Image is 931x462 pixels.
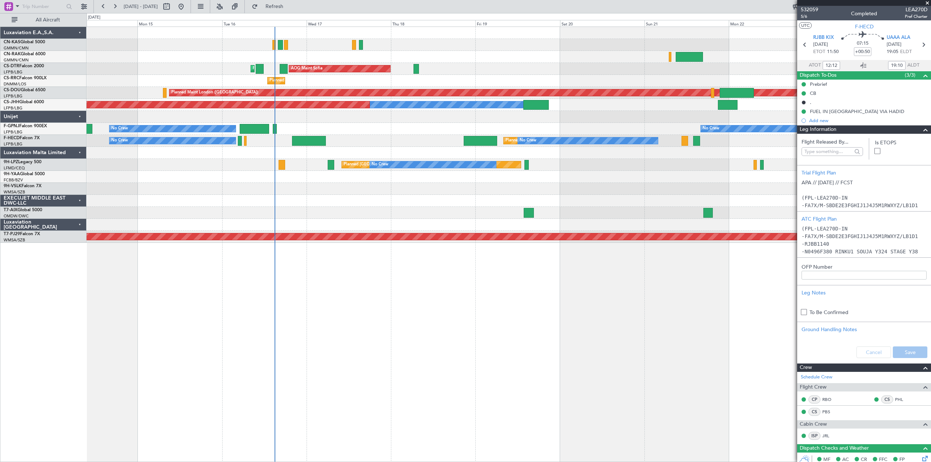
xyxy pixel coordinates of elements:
span: ELDT [900,48,912,56]
span: 19:05 [887,48,898,56]
input: --:-- [888,61,906,70]
span: Pref Charter [905,13,927,20]
div: Leg Notes [802,289,927,297]
a: PBS [822,409,839,415]
div: Sun 14 [53,20,137,27]
input: Type something... [804,146,852,157]
div: ATC Flight Plan [802,215,927,223]
span: ALDT [907,62,919,69]
span: ATOT [809,62,821,69]
div: No Crew [372,159,388,170]
span: Dispatch To-Dos [800,71,836,80]
span: CS-DTR [4,64,19,68]
span: Flight Crew [800,383,827,391]
span: CN-RAK [4,52,21,56]
a: LFPB/LBG [4,129,23,135]
div: No Crew [520,135,536,146]
span: UAAA ALA [887,34,910,41]
div: Planned Maint [GEOGRAPHIC_DATA] ([GEOGRAPHIC_DATA]) [506,135,620,146]
div: Prebrief [810,81,827,87]
span: RJBB KIX [813,34,834,41]
span: 07:15 [857,40,868,47]
a: CN-KASGlobal 5000 [4,40,45,44]
p: APA // [DATE] // FCST [802,179,927,186]
a: 9H-LPZLegacy 500 [4,160,41,164]
span: CS-DOU [4,88,21,92]
a: DNMM/LOS [4,81,26,87]
span: Leg Information [800,125,836,134]
div: . [810,99,811,105]
a: CS-DOUGlobal 6500 [4,88,45,92]
a: LFPB/LBG [4,93,23,99]
code: -N0496F380 RINKU1 SOUJA Y324 STAGE Y38 [PERSON_NAME] G585 SEL G597 [802,249,918,262]
button: Refresh [248,1,292,12]
div: Mon 22 [729,20,813,27]
code: (FPL-LEA270D-IN [802,195,847,201]
code: (FPL-LEA270D-IN [802,226,847,232]
span: Flight Released By... [802,138,863,146]
div: Wed 17 [307,20,391,27]
span: T7-PJ29 [4,232,20,236]
div: CP [808,395,820,403]
span: 11:50 [827,48,839,56]
a: LFPB/LBG [4,141,23,147]
span: (3/3) [905,71,915,79]
div: Planned Maint London ([GEOGRAPHIC_DATA]) [171,87,258,98]
button: All Aircraft [8,14,79,26]
span: Refresh [259,4,290,9]
div: Completed [851,10,877,17]
a: CS-RRCFalcon 900LX [4,76,47,80]
div: Sat 20 [560,20,644,27]
span: F-HECD [4,136,20,140]
a: WMSA/SZB [4,237,25,243]
a: OMDW/DWC [4,213,29,219]
label: OFP Number [802,263,927,271]
div: No Crew [703,123,719,134]
span: 5/6 [801,13,818,20]
div: Thu 18 [391,20,475,27]
button: UTC [799,22,812,29]
span: 9H-LPZ [4,160,18,164]
input: --:-- [823,61,840,70]
code: -RJBB1140 [802,241,829,247]
label: To Be Confirmed [810,309,848,316]
div: FUEL IN [GEOGRAPHIC_DATA] VIA HADID [810,108,904,115]
a: PHL [895,396,911,403]
div: Ground Handling Notes [802,326,927,333]
div: Tue 16 [222,20,307,27]
span: Cabin Crew [800,420,827,429]
div: Planned [GEOGRAPHIC_DATA] ([GEOGRAPHIC_DATA]) [344,159,447,170]
div: No Crew [111,135,128,146]
span: 532059 [801,6,818,13]
span: 9H-YAA [4,172,20,176]
span: F-GPNJ [4,124,19,128]
div: ISP [808,432,820,440]
code: -FA7X/M-SBDE2E3FGHIJ1J4J5M1RWXYZ/LB1D1 [802,233,918,239]
a: JRL [822,433,839,439]
span: Dispatch Checks and Weather [800,444,869,453]
a: FCBB/BZV [4,177,23,183]
span: CS-RRC [4,76,19,80]
span: F-HECD [855,23,874,31]
span: [DATE] [887,41,902,48]
label: Is ETOPS [875,139,927,146]
a: Schedule Crew [801,374,832,381]
a: GMMN/CMN [4,57,29,63]
code: -FA7X/M-SBDE2E3FGHIJ1J4J5M1RWXYZ/LB1D1 [802,202,918,208]
span: Crew [800,363,812,372]
div: [DATE] [88,15,100,21]
div: Fri 19 [475,20,560,27]
a: F-HECDFalcon 7X [4,136,40,140]
div: CS [881,395,893,403]
a: 9H-YAAGlobal 5000 [4,172,45,176]
div: AOG Maint Sofia [291,63,323,74]
div: CB [810,90,816,96]
a: CS-JHHGlobal 6000 [4,100,44,104]
div: Mon 15 [137,20,222,27]
div: Planned Maint [GEOGRAPHIC_DATA] ([GEOGRAPHIC_DATA]) [269,75,384,86]
span: 9H-VSLK [4,184,21,188]
div: Add new [809,117,927,124]
a: CN-RAKGlobal 6000 [4,52,45,56]
span: CS-JHH [4,100,19,104]
span: LEA270D [905,6,927,13]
